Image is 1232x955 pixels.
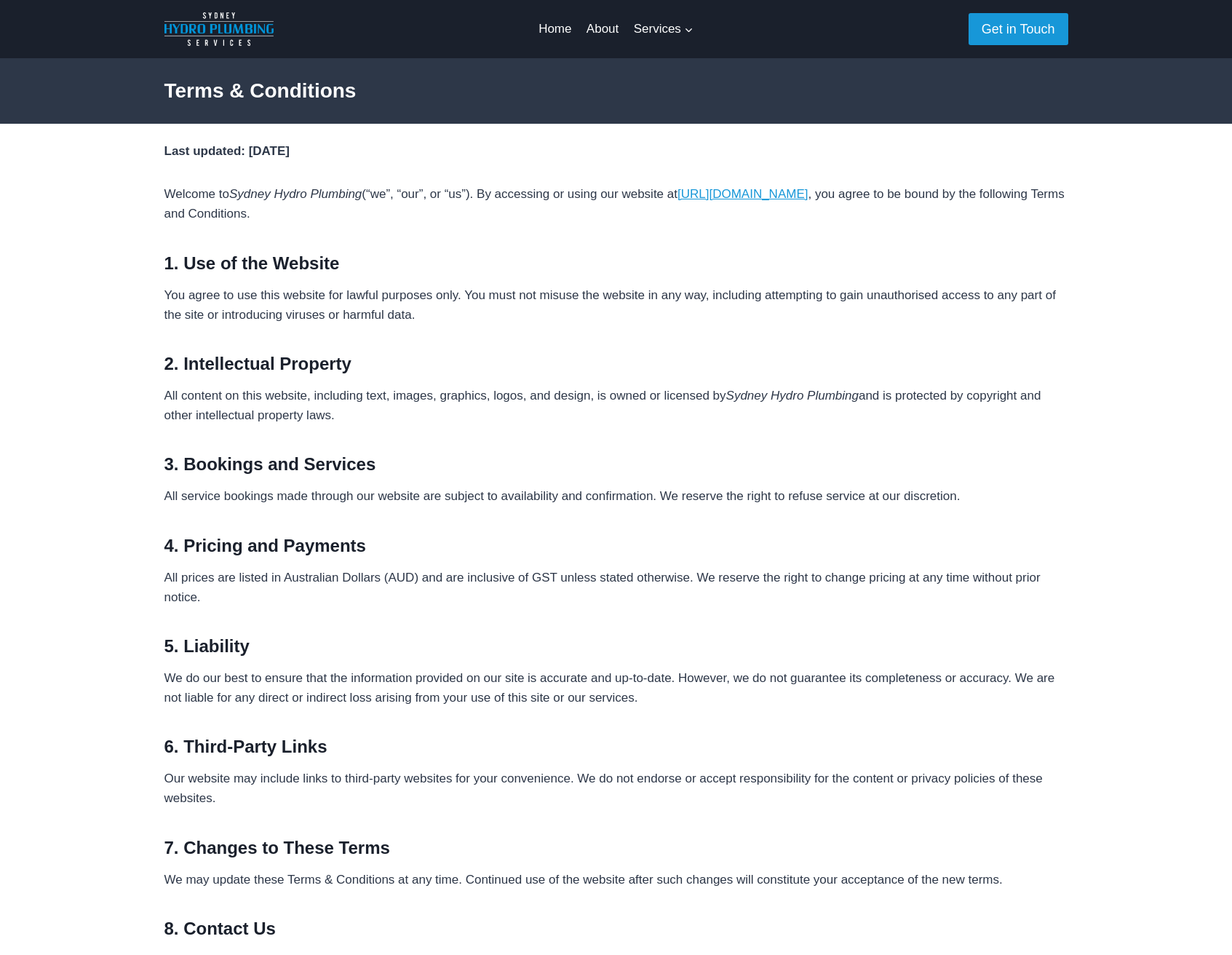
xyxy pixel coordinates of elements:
[969,13,1068,44] a: Get in Touch
[164,76,1068,106] h2: Terms & Conditions
[164,734,1068,760] h3: 6. Third-Party Links
[164,533,1068,559] h3: 4. Pricing and Payments
[531,12,701,47] nav: Primary Navigation
[164,870,1068,889] p: We may update these Terms & Conditions at any time. Continued use of the website after such chang...
[164,916,1068,942] h3: 8. Contact Us
[164,285,1068,325] p: You agree to use this website for lawful purposes only. You must not misuse the website in any wa...
[726,389,859,403] em: Sydney Hydro Plumbing
[164,835,1068,861] h3: 7. Changes to These Terms
[164,451,1068,477] h3: 3. Bookings and Services
[531,12,579,47] a: Home
[634,19,694,39] span: Services
[164,184,1068,223] p: Welcome to (“we”, “our”, or “us”). By accessing or using our website at , you agree to be bound b...
[677,187,808,201] a: [URL][DOMAIN_NAME]
[164,144,290,158] strong: Last updated: [DATE]
[579,12,627,47] a: About
[626,12,701,47] a: Services
[164,386,1068,425] p: All content on this website, including text, images, graphics, logos, and design, is owned or lic...
[164,486,1068,506] p: All service bookings made through our website are subject to availability and confirmation. We re...
[164,769,1068,808] p: Our website may include links to third-party websites for your convenience. We do not endorse or ...
[164,250,1068,277] h3: 1. Use of the Website
[164,633,1068,659] h3: 5. Liability
[164,568,1068,607] p: All prices are listed in Australian Dollars (AUD) and are inclusive of GST unless stated otherwis...
[164,12,274,46] img: Sydney Hydro Plumbing Logo
[229,187,362,201] em: Sydney Hydro Plumbing
[164,351,1068,377] h3: 2. Intellectual Property
[164,668,1068,708] p: We do our best to ensure that the information provided on our site is accurate and up-to-date. Ho...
